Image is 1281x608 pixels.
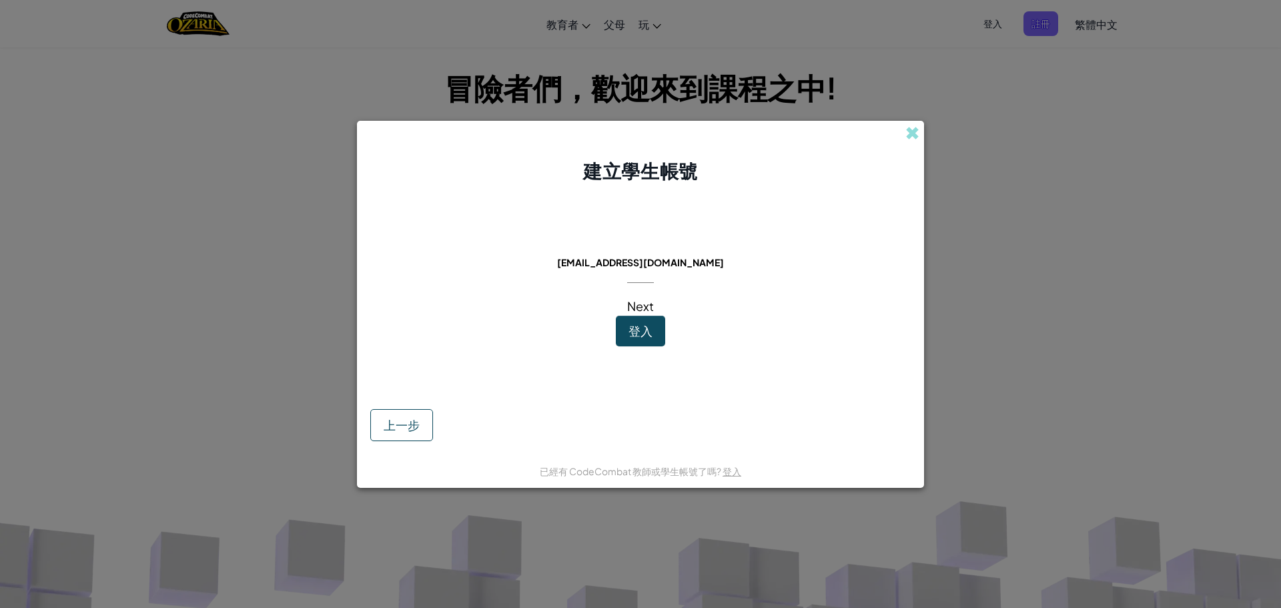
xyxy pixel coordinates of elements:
[370,409,433,441] button: 上一步
[540,465,723,477] span: 已經有 CodeCombat 教師或學生帳號了嗎?
[627,298,654,314] span: Next
[554,238,727,253] span: 此email帳號已經被使用過了：
[723,465,741,477] a: 登入
[628,323,653,338] span: 登入
[583,159,697,182] span: 建立學生帳號
[384,417,420,432] span: 上一步
[557,256,724,268] span: [EMAIL_ADDRESS][DOMAIN_NAME]
[616,316,665,346] button: 登入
